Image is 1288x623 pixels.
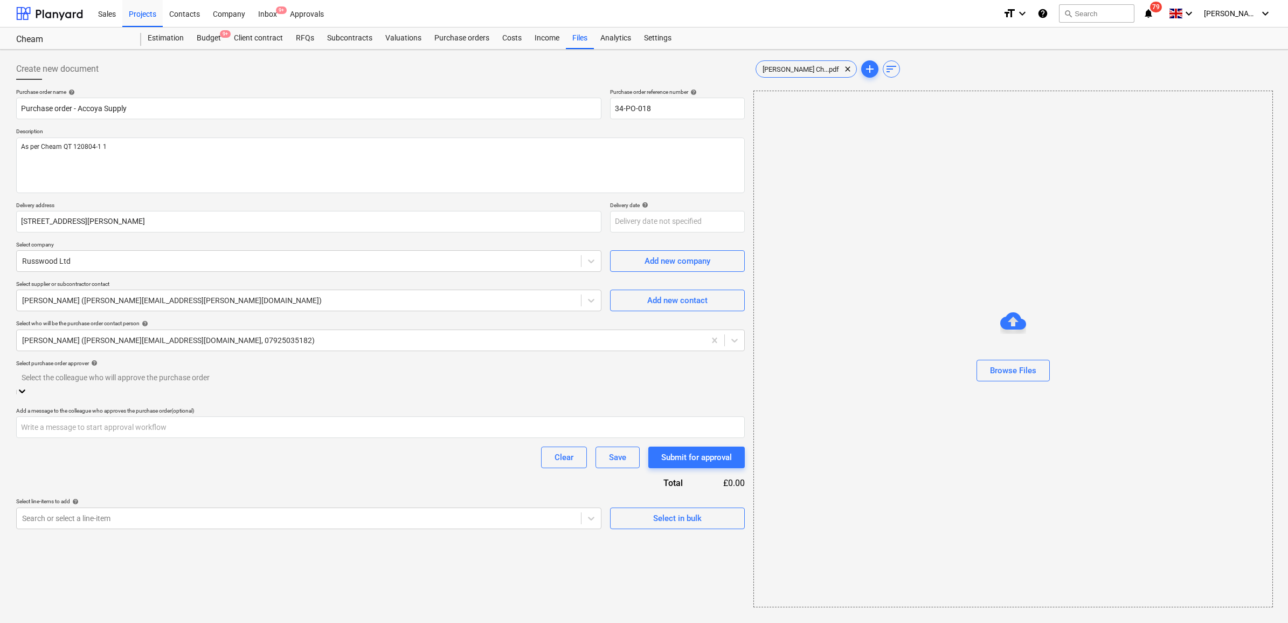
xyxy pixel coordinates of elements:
p: Select company [16,241,601,250]
div: Select in bulk [653,511,702,525]
span: sort [885,63,898,76]
div: [PERSON_NAME] Ch...pdf [756,60,857,78]
p: Description [16,128,745,137]
button: Add new contact [610,290,745,311]
span: help [89,360,98,366]
div: Browse Files [990,364,1036,378]
button: Clear [541,447,587,468]
a: Costs [496,28,528,49]
button: Save [595,447,640,468]
div: Purchase order name [16,88,601,95]
a: Budget9+ [190,28,227,49]
button: Select in bulk [610,508,745,529]
div: Browse Files [753,91,1273,607]
div: Budget [190,28,227,49]
span: 9+ [276,6,287,14]
a: Settings [638,28,678,49]
span: [PERSON_NAME] Ch...pdf [756,65,846,73]
div: Select line-items to add [16,498,601,505]
textarea: As per Cheam QT 120804-1 1 [16,138,745,193]
button: Browse Files [977,360,1050,381]
span: help [140,320,148,327]
div: Delivery date [610,202,745,209]
a: Valuations [379,28,428,49]
span: 9+ [220,30,231,38]
div: £0.00 [700,477,745,489]
span: help [640,202,648,208]
input: Delivery address [16,211,601,232]
div: Total [605,477,700,489]
input: Delivery date not specified [610,211,745,232]
span: Create new document [16,63,99,76]
div: Save [609,450,626,464]
a: Files [566,28,594,49]
span: help [66,89,75,95]
div: Cheam [16,34,128,45]
span: clear [841,63,854,76]
p: Delivery address [16,202,601,211]
a: Subcontracts [321,28,379,49]
div: Select purchase order approver [16,360,745,367]
div: Clear [555,450,573,464]
div: Add a message to the colleague who approves the purchase order (optional) [16,407,745,414]
div: Submit for approval [661,450,732,464]
a: Analytics [594,28,638,49]
div: Purchase order reference number [610,88,745,95]
input: Document name [16,98,601,119]
button: Add new company [610,250,745,272]
div: Add new company [645,254,710,268]
span: help [70,498,79,505]
div: Select who will be the purchase order contact person [16,320,745,327]
p: Select supplier or subcontractor contact [16,280,601,290]
a: Purchase orders [428,28,496,49]
input: Reference number [610,98,745,119]
div: Add new contact [647,293,708,307]
a: RFQs [289,28,321,49]
button: Submit for approval [648,447,745,468]
input: Write a message to start approval workflow [16,416,745,438]
span: help [688,89,697,95]
a: Client contract [227,28,289,49]
a: Estimation [141,28,190,49]
span: add [863,63,876,76]
a: Income [528,28,566,49]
